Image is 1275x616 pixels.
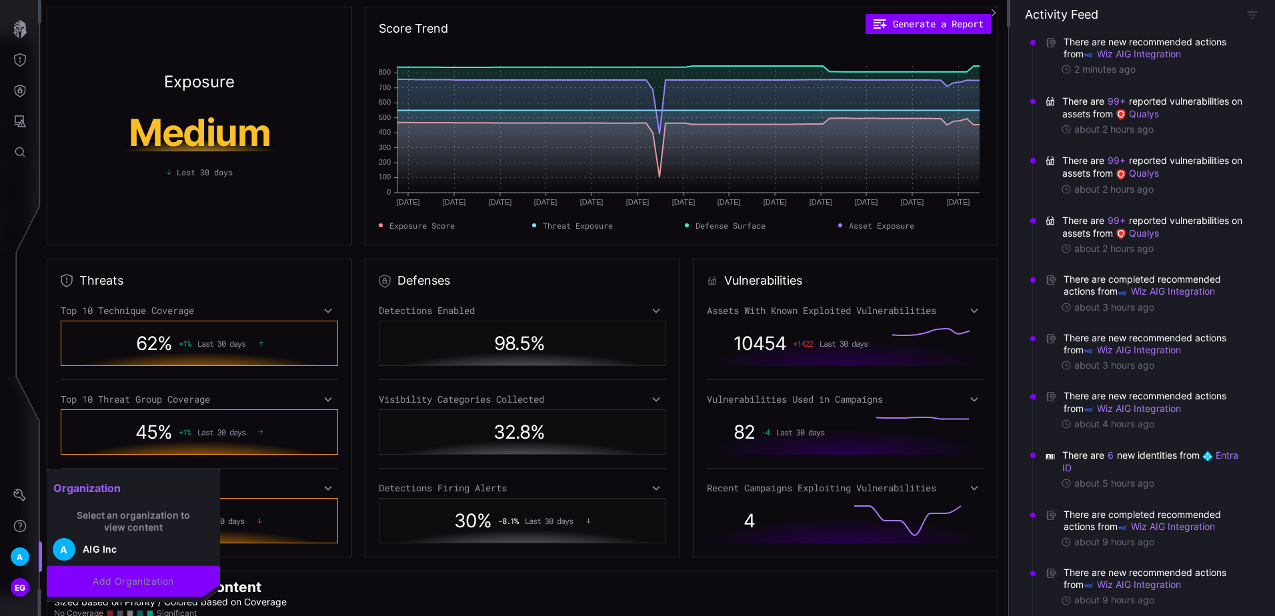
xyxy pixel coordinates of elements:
[83,543,117,555] div: AIG Inc
[47,575,220,586] a: Add Organization
[73,509,194,533] div: Select an organization to view content
[47,475,220,501] h2: Organization
[47,566,220,597] button: Add Organization
[60,541,67,558] span: A
[47,533,220,565] button: AAIG Inc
